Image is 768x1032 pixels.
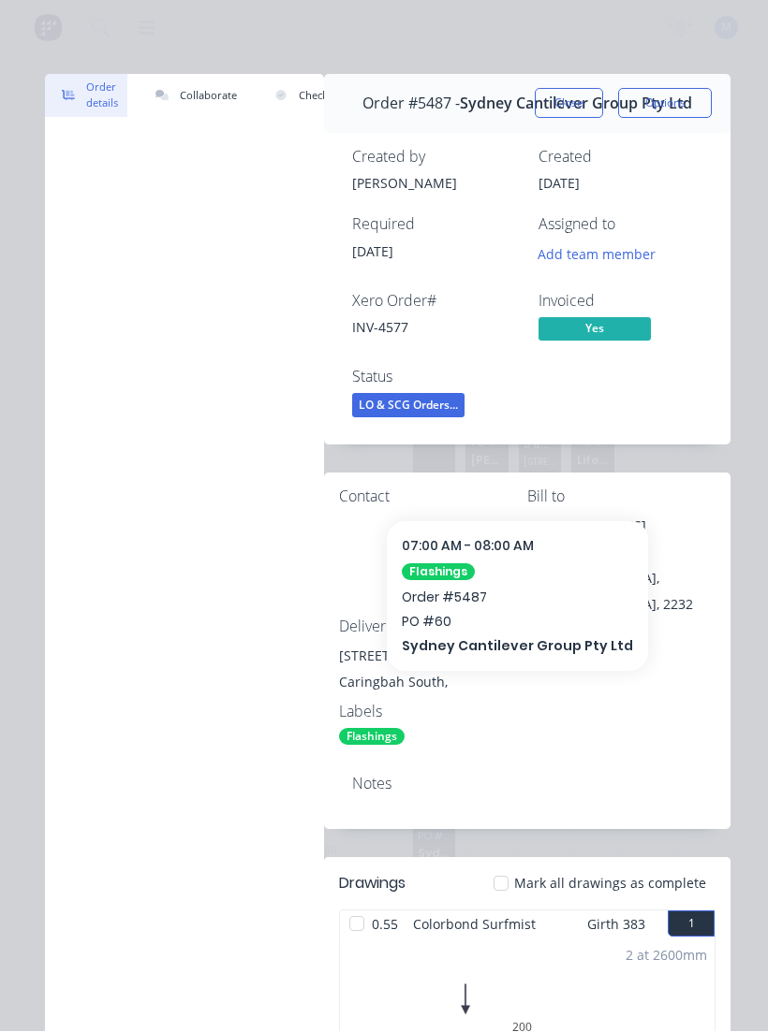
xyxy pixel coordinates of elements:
[527,514,716,618] div: [STREET_ADDRESS]Kirrawee, [GEOGRAPHIC_DATA], [GEOGRAPHIC_DATA], 2232
[364,911,406,938] span: 0.55
[539,216,702,234] div: Assigned to
[527,618,716,636] div: PO
[339,618,527,636] div: Deliver to
[587,911,645,938] span: Girth 383
[352,216,516,234] div: Required
[352,243,393,261] span: [DATE]
[527,488,716,506] div: Bill to
[352,394,465,422] button: LO & SCG Orders...
[352,369,516,386] div: Status
[527,514,716,540] div: [STREET_ADDRESS]
[668,911,715,938] button: 1
[539,175,580,193] span: [DATE]
[539,293,702,311] div: Invoiced
[514,874,706,894] span: Mark all drawings as complete
[539,149,702,167] div: Created
[539,242,666,268] button: Add team member
[339,704,527,721] div: Labels
[339,670,527,696] div: Caringbah South,
[339,729,405,746] div: Flashings
[535,89,603,119] button: Close
[45,75,127,118] button: Order details
[527,644,716,670] div: 60
[352,149,516,167] div: Created by
[339,873,406,895] div: Drawings
[406,911,543,938] span: Colorbond Surfmist
[339,644,527,704] div: [STREET_ADDRESS]Caringbah South,
[139,75,246,118] button: Collaborate
[528,242,666,268] button: Add team member
[339,644,527,670] div: [STREET_ADDRESS]
[352,293,516,311] div: Xero Order #
[352,394,465,417] span: LO & SCG Orders...
[460,95,692,113] span: Sydney Cantilever Group Pty Ltd
[362,95,460,113] span: Order #5487 -
[626,946,707,966] div: 2 at 2600mm
[352,174,516,194] div: [PERSON_NAME]
[352,318,516,338] div: INV-4577
[339,488,527,506] div: Contact
[618,89,712,119] button: Options
[527,540,716,618] div: Kirrawee, [GEOGRAPHIC_DATA], [GEOGRAPHIC_DATA], 2232
[352,776,702,793] div: Notes
[539,318,651,342] span: Yes
[258,75,356,118] button: Checklists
